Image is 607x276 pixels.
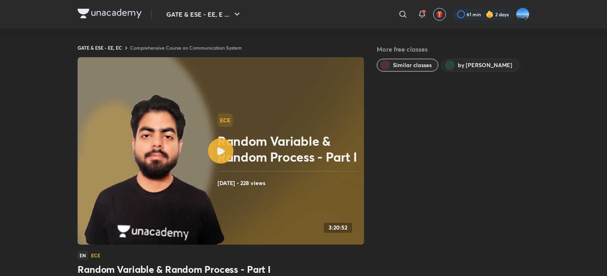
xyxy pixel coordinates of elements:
[161,6,247,22] button: GATE & ESE - EE, E ...
[329,224,347,231] h4: 3:20:52
[130,44,242,51] a: Comprehensive Course on Communication System
[218,133,361,165] h2: Random Variable & Random Process - Part I
[516,8,529,21] img: Sanjay Kalita
[91,253,100,258] h4: ECE
[377,44,529,54] h5: More free classes
[78,251,88,260] span: EN
[78,263,364,276] h3: Random Variable & Random Process - Part I
[433,8,446,21] button: avatar
[442,59,519,71] button: by Vishal Soni
[78,9,142,18] img: Company Logo
[377,59,438,71] button: Similar classes
[486,10,494,18] img: streak
[436,11,443,18] img: avatar
[78,44,122,51] a: GATE & ESE - EE, EC
[393,61,432,69] span: Similar classes
[218,178,361,188] h4: [DATE] • 228 views
[78,9,142,20] a: Company Logo
[458,61,512,69] span: by Vishal Soni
